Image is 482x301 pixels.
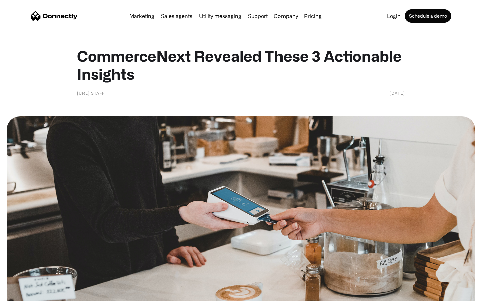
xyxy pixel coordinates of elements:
[274,11,298,21] div: Company
[7,289,40,299] aside: Language selected: English
[301,13,324,19] a: Pricing
[384,13,403,19] a: Login
[127,13,157,19] a: Marketing
[77,47,405,83] h1: CommerceNext Revealed These 3 Actionable Insights
[390,90,405,96] div: [DATE]
[77,90,105,96] div: [URL] Staff
[196,13,244,19] a: Utility messaging
[245,13,270,19] a: Support
[405,9,451,23] a: Schedule a demo
[158,13,195,19] a: Sales agents
[13,289,40,299] ul: Language list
